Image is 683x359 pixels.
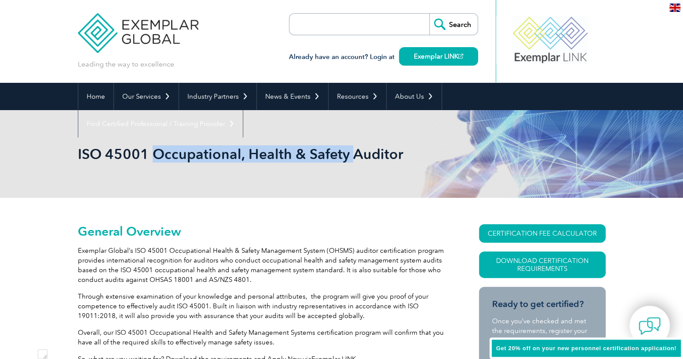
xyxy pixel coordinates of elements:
p: Leading the way to excellence [78,59,174,69]
a: Download Certification Requirements [479,252,606,278]
a: News & Events [257,83,328,110]
a: Industry Partners [179,83,256,110]
span: Get 20% off on your new personnel certification application! [496,345,676,352]
input: Search [429,14,478,35]
img: en [669,4,680,12]
a: Find Certified Professional / Training Provider [78,110,243,137]
a: Our Services [114,83,179,110]
p: Once you’ve checked and met the requirements, register your details and Apply Now on [492,316,592,345]
h3: Ready to get certified? [492,299,592,310]
a: Resources [329,83,386,110]
a: Exemplar LINK [399,47,478,66]
a: About Us [387,83,442,110]
p: Overall, our ISO 45001 Occupational Health and Safety Management Systems certification program wi... [78,328,447,347]
h1: ISO 45001 Occupational, Health & Safety Auditor [78,145,416,163]
a: CERTIFICATION FEE CALCULATOR [479,224,606,243]
img: open_square.png [458,54,463,59]
p: Through extensive examination of your knowledge and personal attributes, the program will give yo... [78,292,447,321]
img: contact-chat.png [639,315,661,337]
h3: Already have an account? Login at [289,52,478,63]
a: Home [78,83,113,110]
h2: General Overview [78,224,447,238]
p: Exemplar Global’s ISO 45001 Occupational Health & Safety Management System (OHSMS) auditor certif... [78,246,447,285]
